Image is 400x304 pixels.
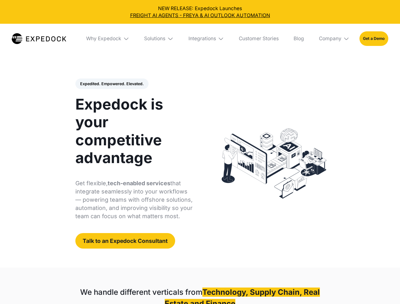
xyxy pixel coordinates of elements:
a: Get a Demo [359,31,388,46]
strong: tech-enabled services [108,180,170,187]
a: FREIGHT AI AGENTS - FREYA & AI OUTLOOK AUTOMATION [5,12,395,19]
div: NEW RELEASE: Expedock Launches [5,5,395,19]
div: Solutions [144,35,165,42]
div: Company [314,24,354,54]
strong: We handle different verticals from [80,288,202,297]
a: Talk to an Expedock Consultant [75,233,175,249]
div: Why Expedock [81,24,134,54]
div: Why Expedock [86,35,121,42]
div: Integrations [188,35,216,42]
iframe: Chat Widget [368,274,400,304]
h1: Expedock is your competitive advantage [75,95,193,167]
p: Get flexible, that integrate seamlessly into your workflows — powering teams with offshore soluti... [75,179,193,220]
div: Integrations [183,24,229,54]
div: Company [319,35,341,42]
a: Customer Stories [234,24,283,54]
a: Blog [289,24,309,54]
div: Solutions [139,24,179,54]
